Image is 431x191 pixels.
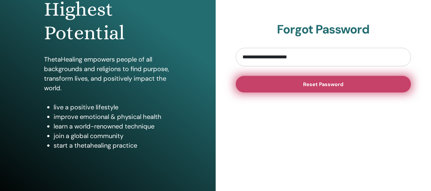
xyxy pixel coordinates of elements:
[54,102,172,112] li: live a positive lifestyle
[236,22,411,37] h2: Forgot Password
[54,131,172,141] li: join a global community
[54,112,172,121] li: improve emotional & physical health
[54,121,172,131] li: learn a world-renowned technique
[54,141,172,150] li: start a thetahealing practice
[44,55,172,93] p: ThetaHealing empowers people of all backgrounds and religions to find purpose, transform lives, a...
[303,81,343,88] span: Reset Password
[236,76,411,92] button: Reset Password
